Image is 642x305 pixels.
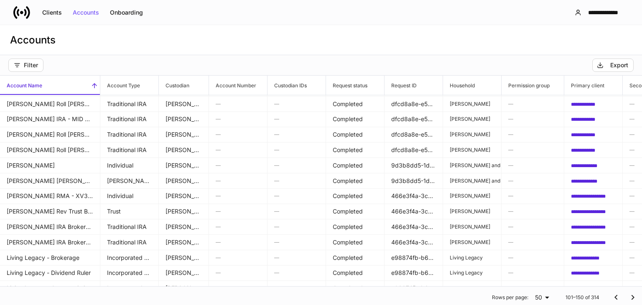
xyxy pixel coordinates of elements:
[508,146,557,154] h6: —
[592,58,634,72] button: Export
[274,130,319,138] h6: —
[159,280,209,296] td: Schwab
[216,269,260,277] h6: —
[564,250,623,266] td: cf0fe7ef-889e-4fa5-911c-be6a1c4ac0e7
[159,234,209,250] td: Schwab
[100,158,159,173] td: Individual
[508,192,557,200] h6: —
[564,280,623,296] td: cf0fe7ef-889e-4fa5-911c-be6a1c4ac0e7
[450,147,494,153] p: [PERSON_NAME]
[159,127,209,142] td: Schwab
[450,162,494,168] p: [PERSON_NAME] and [PERSON_NAME]
[385,173,443,189] td: 9d3b8dd5-1d4a-4f14-b6e4-245e8e3a303e
[508,100,557,108] h6: —
[450,239,494,245] p: [PERSON_NAME]
[508,130,557,138] h6: —
[385,234,443,250] td: 466e3f4a-3c8c-4645-aba6-039b9e45f61e
[508,207,557,215] h6: —
[159,173,209,189] td: Schwab
[532,293,552,302] div: 50
[216,146,260,154] h6: —
[326,250,385,266] td: Completed
[274,192,319,200] h6: —
[216,177,260,185] h6: —
[450,254,494,261] p: Living Legacy
[326,219,385,235] td: Completed
[450,100,494,107] p: [PERSON_NAME]
[8,58,43,72] button: Filter
[274,146,319,154] h6: —
[564,142,623,158] td: 64a8163d-cefd-445a-ac17-eb2b0d463889
[326,203,385,219] td: Completed
[159,188,209,204] td: Schwab
[209,81,256,89] h6: Account Number
[385,219,443,235] td: 466e3f4a-3c8c-4645-aba6-039b9e45f61e
[73,10,99,15] div: Accounts
[159,81,189,89] h6: Custodian
[216,284,260,292] h6: —
[100,203,159,219] td: Trust
[564,96,623,112] td: 64a8163d-cefd-445a-ac17-eb2b0d463889
[564,265,623,281] td: cf0fe7ef-889e-4fa5-911c-be6a1c4ac0e7
[564,81,604,89] h6: Primary client
[326,96,385,112] td: Completed
[100,96,159,112] td: Traditional IRA
[216,192,260,200] h6: —
[450,224,494,230] p: [PERSON_NAME]
[37,6,67,19] button: Clients
[564,173,623,189] td: baea26b4-8d67-4927-8d8c-6f8aeca0ce31
[450,193,494,199] p: [PERSON_NAME]
[326,234,385,250] td: Completed
[566,294,599,301] p: 101–150 of 314
[159,96,209,112] td: Schwab
[326,280,385,296] td: Completed
[216,115,260,123] h6: —
[385,81,417,89] h6: Request ID
[216,130,260,138] h6: —
[564,158,623,173] td: baea26b4-8d67-4927-8d8c-6f8aeca0ce31
[209,76,267,95] span: Account Number
[67,6,104,19] button: Accounts
[385,158,443,173] td: 9d3b8dd5-1d4a-4f14-b6e4-245e8e3a303e
[274,238,319,246] h6: —
[610,62,628,68] div: Export
[564,188,623,204] td: 9f7d1643-d0a4-4cde-8a37-72abdf0a447a
[274,177,319,185] h6: —
[564,203,623,219] td: 9f7d1643-d0a4-4cde-8a37-72abdf0a447a
[450,208,494,215] p: [PERSON_NAME]
[216,254,260,262] h6: —
[508,269,557,277] h6: —
[100,76,158,95] span: Account Type
[450,116,494,122] p: [PERSON_NAME]
[100,219,159,235] td: Traditional IRA
[443,81,475,89] h6: Household
[100,265,159,281] td: Incorporated Organization
[100,280,159,296] td: Incorporated Organization
[216,223,260,231] h6: —
[326,173,385,189] td: Completed
[267,81,307,89] h6: Custodian IDs
[274,100,319,108] h6: —
[385,76,443,95] span: Request ID
[564,76,622,95] span: Primary client
[159,142,209,158] td: Schwab
[100,81,140,89] h6: Account Type
[159,111,209,127] td: Schwab
[100,188,159,204] td: Individual
[385,188,443,204] td: 466e3f4a-3c8c-4645-aba6-039b9e45f61e
[216,207,260,215] h6: —
[508,238,557,246] h6: —
[110,10,143,15] div: Onboarding
[385,265,443,281] td: e98874fb-b6ec-4b69-9b66-fef7ab8004c0
[326,111,385,127] td: Completed
[159,158,209,173] td: Schwab
[159,203,209,219] td: Schwab
[274,223,319,231] h6: —
[450,285,494,292] p: Living Legacy
[385,111,443,127] td: dfcd8a8e-e505-4a30-8639-e4ddfdff262c
[10,33,56,47] h3: Accounts
[443,76,501,95] span: Household
[274,115,319,123] h6: —
[385,127,443,142] td: dfcd8a8e-e505-4a30-8639-e4ddfdff262c
[502,76,564,95] span: Permission group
